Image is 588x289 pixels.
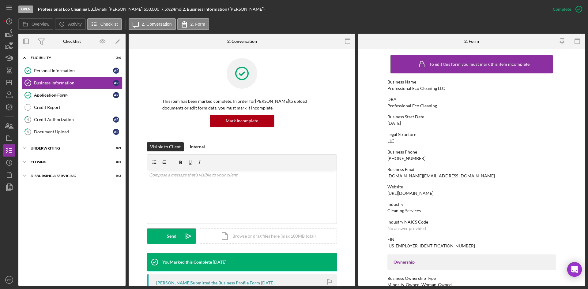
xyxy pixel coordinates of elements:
[190,142,205,151] div: Internal
[387,167,556,172] div: Business Email
[387,97,556,102] div: DBA
[387,173,495,178] div: [DOMAIN_NAME][EMAIL_ADDRESS][DOMAIN_NAME]
[87,18,122,30] button: Checklist
[3,274,15,286] button: CS
[147,228,196,244] button: Send
[387,191,433,196] div: [URL][DOMAIN_NAME]
[18,18,53,30] button: Overview
[170,7,181,12] div: 24 mo
[32,22,49,27] label: Overview
[21,113,123,126] a: 4Credit AuthorizationAR
[34,117,113,122] div: Credit Authorization
[27,130,29,134] tspan: 5
[156,280,260,285] div: [PERSON_NAME] Submitted the Business Profile Form
[387,226,426,231] div: No answer provided
[387,86,445,91] div: Professional Eco Cleaning LLC
[387,132,556,137] div: Legal Structure
[21,101,123,113] a: Credit Report
[187,142,208,151] button: Internal
[27,117,29,121] tspan: 4
[553,3,571,15] div: Complete
[34,68,113,73] div: Personal Information
[34,80,113,85] div: Business Information
[177,18,209,30] button: 2. Form
[567,262,582,277] div: Open Intercom Messenger
[387,276,556,281] div: Business Ownership Type
[464,39,479,44] div: 2. Form
[63,39,81,44] div: Checklist
[387,121,401,126] div: [DATE]
[387,114,556,119] div: Business Start Date
[34,93,113,98] div: Application Form
[387,220,556,224] div: Industry NAICS Code
[31,146,106,150] div: Underwriting
[387,282,452,287] div: Minority-Owned, Woman-Owned
[113,129,119,135] div: A R
[142,22,172,27] label: 2. Conversation
[387,237,556,242] div: EIN
[190,22,205,27] label: 2. Form
[387,150,556,154] div: Business Phone
[38,7,96,12] div: |
[210,115,274,127] button: Mark Incomplete
[150,142,181,151] div: Visible to Client
[113,80,119,86] div: A R
[68,22,81,27] label: Activity
[110,56,121,60] div: 3 / 6
[162,260,212,265] div: You Marked this Complete
[21,126,123,138] a: 5Document UploadAR
[7,278,11,282] text: CS
[110,174,121,178] div: 0 / 3
[161,7,170,12] div: 7.5 %
[31,174,106,178] div: Disbursing & Servicing
[429,62,530,67] div: To edit this form you must mark this item incomplete
[387,139,394,143] div: LLC
[387,208,421,213] div: Cleaning Services
[144,6,159,12] span: $50,000
[167,228,176,244] div: Send
[129,18,176,30] button: 2. Conversation
[226,115,258,127] div: Mark Incomplete
[181,7,265,12] div: | 2. Business Information ([PERSON_NAME])
[110,160,121,164] div: 0 / 4
[387,184,556,189] div: Website
[18,6,33,13] div: Open
[21,89,123,101] a: Application FormAR
[31,56,106,60] div: Eligibility
[387,243,475,248] div: [US_EMPLOYER_IDENTIFICATION_NUMBER]
[387,103,437,108] div: Professional Eco Cleaning
[55,18,85,30] button: Activity
[387,156,425,161] div: [PHONE_NUMBER]
[162,98,322,112] p: This item has been marked complete. In order for [PERSON_NAME] to upload documents or edit form d...
[547,3,585,15] button: Complete
[387,80,556,84] div: Business Name
[21,65,123,77] a: Personal InformationAR
[261,280,274,285] time: 2025-07-30 16:29
[34,105,122,110] div: Credit Report
[31,160,106,164] div: Closing
[213,260,226,265] time: 2025-07-30 18:10
[21,77,123,89] a: Business InformationAR
[110,146,121,150] div: 0 / 3
[96,7,144,12] div: Anahi [PERSON_NAME] |
[147,142,184,151] button: Visible to Client
[113,68,119,74] div: A R
[100,22,118,27] label: Checklist
[394,260,550,265] div: Ownership
[113,92,119,98] div: A R
[38,6,95,12] b: Professional Eco Cleaning LLC
[387,202,556,207] div: Industry
[227,39,257,44] div: 2. Conversation
[113,117,119,123] div: A R
[34,129,113,134] div: Document Upload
